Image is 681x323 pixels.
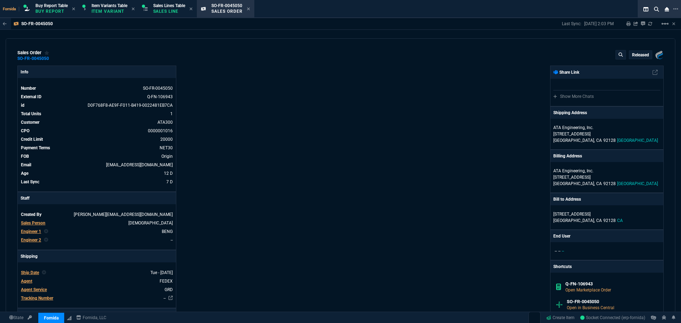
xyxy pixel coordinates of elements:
p: [STREET_ADDRESS] [553,174,660,180]
span: Agent [21,279,32,284]
nx-icon: Back to Table [3,21,7,26]
span: BRIAN.OVER@FORNIDA.COM [74,212,173,217]
span: Fornida [3,7,19,11]
p: Sales Order [211,9,243,14]
p: ATA Engineering, Inc. [553,124,621,131]
p: SO-FR-0045050 [21,21,53,27]
tr: 10/6/25 => 2:03 PM [21,178,173,185]
span: Engineer 2 [21,238,41,243]
span: Agent Service [21,287,47,292]
span: Ship Date [21,270,39,275]
p: [DATE] 2:03 PM [584,21,614,27]
span: [GEOGRAPHIC_DATA] [617,181,658,186]
nx-icon: Clear selected rep [44,237,48,243]
tr: undefined [21,136,173,143]
span: SO-FR-0045050 [211,3,242,8]
span: FEDEX [160,279,173,284]
span: Last Sync [21,179,39,184]
span: -- [171,238,173,243]
span: CA [596,218,602,223]
span: Customer [21,120,39,125]
span: Age [21,171,28,176]
p: [STREET_ADDRESS] [553,131,660,137]
span: [GEOGRAPHIC_DATA], [553,218,595,223]
span: Origin [161,154,173,159]
a: See Marketplace Order [147,94,173,99]
nx-icon: Clear selected rep [42,269,46,276]
span: Credit Limit [21,137,43,142]
span: id [21,103,24,108]
a: API TOKEN [26,314,34,321]
nx-icon: Close Tab [247,6,250,12]
nx-icon: Close Tab [72,6,75,12]
span: 92128 [603,218,616,223]
span: -- [562,249,564,254]
span: 10/1/25 => 7:00 PM [164,171,173,176]
span: [GEOGRAPHIC_DATA], [553,138,595,143]
span: -- [558,249,560,254]
tr: undefined [21,110,173,117]
p: Staff [18,192,176,204]
span: CPO [21,128,29,133]
span: Number [21,86,36,91]
span: Email [21,162,31,167]
a: SO-FR-0045050 [17,58,49,59]
span: [GEOGRAPHIC_DATA] [617,138,658,143]
tr: BENG [21,228,173,235]
tr: undefined [21,144,173,151]
p: Item Variant [92,9,127,14]
p: Released [632,52,649,58]
p: Sales Line [153,9,185,14]
tr: undefined [21,211,173,218]
nx-icon: Clear selected rep [44,228,48,235]
tr: undefined [21,278,173,285]
span: [GEOGRAPHIC_DATA], [553,181,595,186]
span: 2025-10-07T00:00:00.000Z [150,270,173,275]
tr: undefined [21,127,173,134]
span: NET30 [160,145,173,150]
p: Share Link [553,69,579,76]
span: CA [596,138,602,143]
p: Last Sync: [562,21,584,27]
a: ATA300 [157,120,173,125]
nx-icon: Close Tab [132,6,135,12]
p: Info [18,66,176,78]
span: FOB [21,154,29,159]
p: Buy Report [35,9,68,14]
span: CA [617,218,623,223]
nx-icon: Search [651,5,662,13]
span: Tracking Number [21,296,53,301]
span: Payment Terms [21,145,50,150]
p: Customer [18,308,176,321]
tr: See Marketplace Order [21,93,173,100]
span: See Marketplace Order [88,103,173,108]
tr: undefined [21,286,173,293]
a: Global State [7,314,26,321]
h6: SO-FR-0045050 [567,299,658,305]
span: Created By [21,212,41,217]
tr: undefined [21,119,173,126]
tr: undefined [21,295,173,302]
span: See Marketplace Order [143,86,173,91]
a: Create Item [543,312,577,323]
p: Open in Business Central [567,305,658,311]
tr: See Marketplace Order [21,102,173,109]
span: GRD [165,287,173,292]
span: Item Variants Table [92,3,127,8]
a: 9KfBqLlxf5JP1I_TAAFa [580,314,645,321]
span: External ID [21,94,41,99]
span: 92128 [603,181,616,186]
span: Sales Lines Table [153,3,185,8]
a: 0000001016 [148,128,173,133]
span: 20000 [160,137,173,142]
nx-icon: Close Workbench [662,5,672,13]
p: [STREET_ADDRESS] [553,211,660,217]
h6: Q-FN-106943 [565,281,658,287]
p: Open Marketplace Order [565,287,658,293]
mat-icon: Example home icon [661,20,669,28]
nx-icon: Open New Tab [673,6,678,12]
span: Total Units [21,111,41,116]
span: 1 [170,111,173,116]
p: Bill to Address [553,196,581,202]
